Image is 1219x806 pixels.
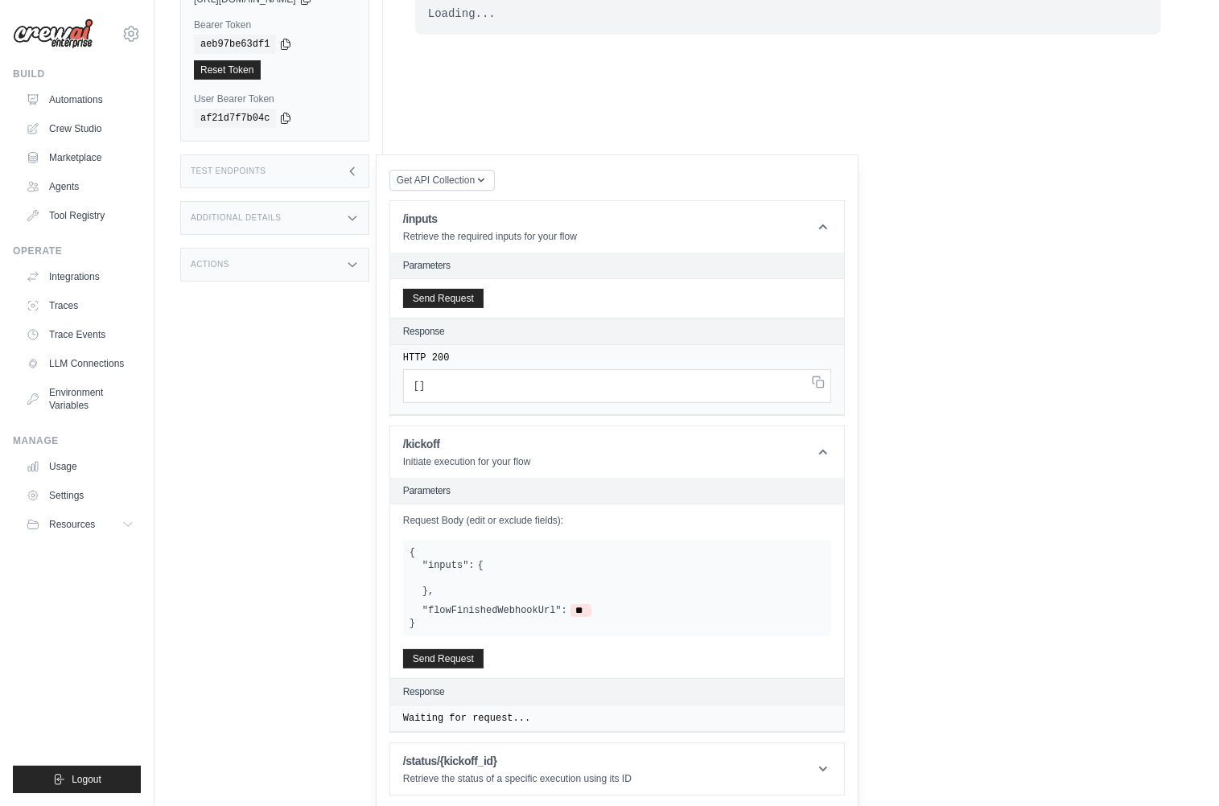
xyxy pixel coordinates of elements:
span: Get API Collection [397,174,475,187]
pre: Waiting for request... [403,712,831,725]
a: Crew Studio [19,116,141,142]
h2: Response [403,325,445,338]
h3: Test Endpoints [191,167,266,176]
h2: Parameters [403,259,831,272]
label: Request Body (edit or exclude fields): [403,514,831,527]
span: , [428,585,434,598]
span: { [478,559,484,572]
a: Integrations [19,264,141,290]
span: } [410,618,415,629]
span: } [422,585,428,598]
pre: HTTP 200 [403,352,831,364]
h1: /inputs [403,211,577,227]
h2: Parameters [403,484,831,497]
div: Operate [13,245,141,257]
a: Usage [19,454,141,479]
label: "flowFinishedWebhookUrl": [422,604,567,617]
h1: /status/{kickoff_id} [403,753,632,769]
button: Get API Collection [389,170,495,191]
a: Traces [19,293,141,319]
span: { [410,547,415,558]
span: Logout [72,773,101,786]
button: Send Request [403,289,484,308]
h1: /kickoff [403,436,531,452]
p: Retrieve the status of a specific execution using its ID [403,772,632,785]
a: LLM Connections [19,351,141,376]
a: Settings [19,483,141,508]
button: Logout [13,766,141,793]
div: Build [13,68,141,80]
label: "inputs": [422,559,475,572]
a: Trace Events [19,322,141,347]
code: af21d7f7b04c [194,109,276,128]
h2: Response [403,685,445,698]
label: Bearer Token [194,19,356,31]
p: Initiate execution for your flow [403,455,531,468]
p: Retrieve the required inputs for your flow [403,230,577,243]
a: Reset Token [194,60,261,80]
a: Environment Variables [19,380,141,418]
iframe: Chat Widget [1139,729,1219,806]
a: Marketplace [19,145,141,171]
span: ] [419,380,425,392]
span: Resources [49,518,95,531]
h3: Actions [191,260,229,269]
span: [ [414,380,419,392]
button: Resources [19,512,141,537]
div: Loading... [428,6,1148,22]
h3: Additional Details [191,213,281,223]
a: Tool Registry [19,203,141,228]
div: Manage [13,434,141,447]
a: Automations [19,87,141,113]
a: Agents [19,174,141,199]
img: Logo [13,19,93,49]
button: Send Request [403,649,484,668]
label: User Bearer Token [194,93,356,105]
code: aeb97be63df1 [194,35,276,54]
